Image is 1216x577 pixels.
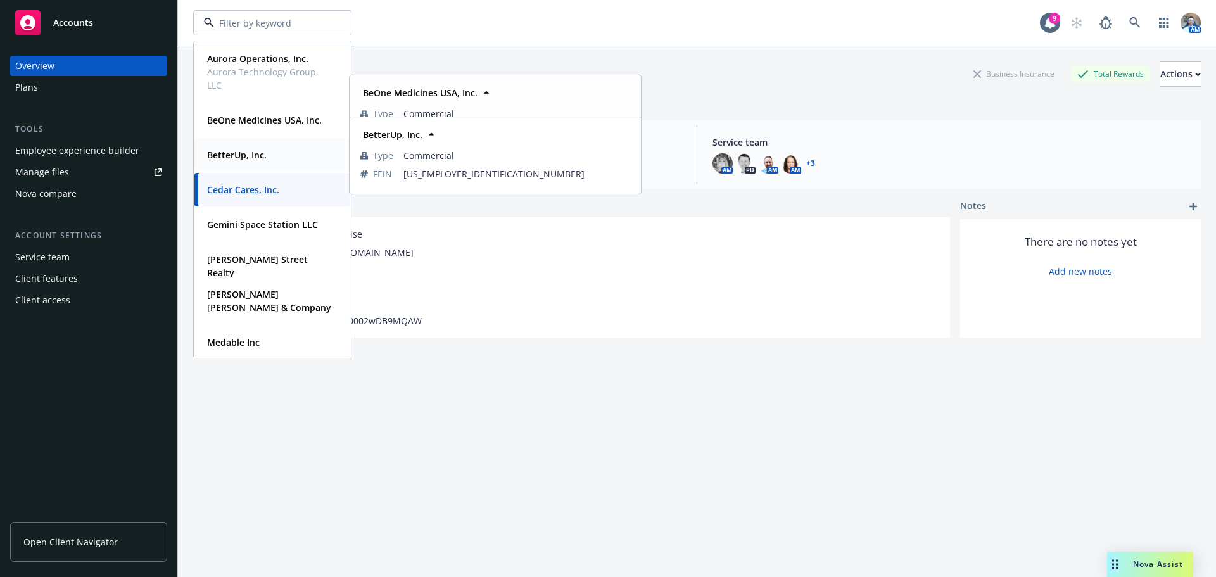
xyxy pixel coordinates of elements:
[1133,559,1183,569] span: Nova Assist
[10,162,167,182] a: Manage files
[214,16,326,30] input: Filter by keyword
[363,129,422,141] strong: BetterUp, Inc.
[207,288,331,314] strong: [PERSON_NAME] [PERSON_NAME] & Company
[207,53,308,65] strong: Aurora Operations, Inc.
[15,77,38,98] div: Plans
[15,247,70,267] div: Service team
[10,269,167,289] a: Client features
[781,153,801,174] img: photo
[10,77,167,98] a: Plans
[10,229,167,242] div: Account settings
[53,18,93,28] span: Accounts
[758,153,778,174] img: photo
[1151,10,1177,35] a: Switch app
[712,153,733,174] img: photo
[10,290,167,310] a: Client access
[1064,10,1089,35] a: Start snowing
[15,162,69,182] div: Manage files
[23,535,118,548] span: Open Client Navigator
[207,114,322,126] strong: BeOne Medicines USA, Inc.
[10,56,167,76] a: Overview
[1049,13,1060,24] div: 9
[403,149,630,162] span: Commercial
[318,246,414,259] a: [URL][DOMAIN_NAME]
[10,141,167,161] a: Employee experience builder
[15,269,78,289] div: Client features
[15,184,77,204] div: Nova compare
[318,314,422,327] span: 0018X00002wDB9MQAW
[373,149,393,162] span: Type
[1107,552,1123,577] div: Drag to move
[1093,10,1118,35] a: Report a Bug
[207,336,260,348] strong: Medable Inc
[1071,66,1150,82] div: Total Rewards
[15,290,70,310] div: Client access
[15,56,54,76] div: Overview
[1160,61,1201,87] button: Actions
[207,65,335,92] span: Aurora Technology Group, LLC
[1122,10,1148,35] a: Search
[363,87,478,99] strong: BeOne Medicines USA, Inc.
[1160,62,1201,86] div: Actions
[960,199,986,214] span: Notes
[403,167,630,181] span: [US_EMPLOYER_IDENTIFICATION_NUMBER]
[1107,552,1193,577] button: Nova Assist
[10,123,167,136] div: Tools
[806,160,815,167] a: +3
[207,149,267,161] strong: BetterUp, Inc.
[10,184,167,204] a: Nova compare
[1181,13,1201,33] img: photo
[207,184,279,196] strong: Cedar Cares, Inc.
[1186,199,1201,214] a: add
[403,107,630,120] span: Commercial
[1025,234,1137,250] span: There are no notes yet
[712,136,1191,149] span: Service team
[967,66,1061,82] div: Business Insurance
[735,153,756,174] img: photo
[10,5,167,41] a: Accounts
[1049,265,1112,278] a: Add new notes
[373,107,393,120] span: Type
[207,219,318,231] strong: Gemini Space Station LLC
[373,167,392,181] span: FEIN
[207,253,308,279] strong: [PERSON_NAME] Street Realty
[15,141,139,161] div: Employee experience builder
[10,247,167,267] a: Service team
